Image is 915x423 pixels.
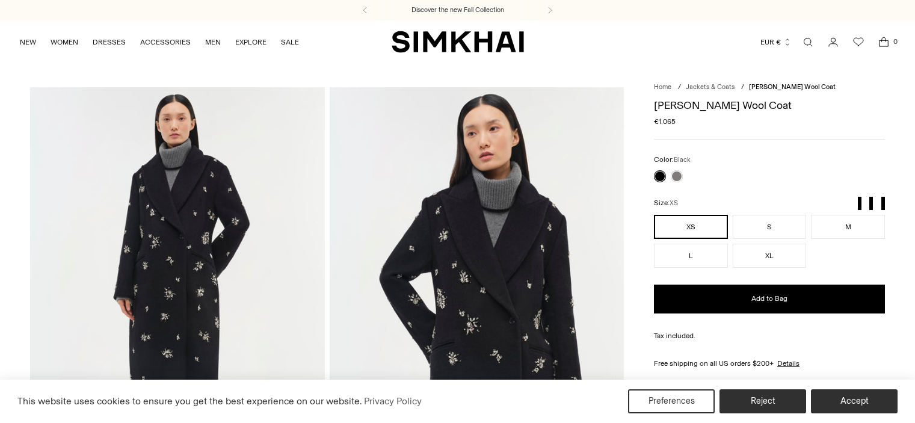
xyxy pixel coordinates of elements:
button: Reject [719,389,806,413]
div: / [741,82,744,93]
h1: [PERSON_NAME] Wool Coat [654,100,885,111]
div: Tax included. [654,330,885,341]
a: SALE [281,29,299,55]
span: €1.065 [654,116,676,127]
span: 0 [890,36,901,47]
span: XS [670,199,678,207]
button: XS [654,215,728,239]
button: L [654,244,728,268]
a: DRESSES [93,29,126,55]
a: Discover the new Fall Collection [411,5,504,15]
a: WOMEN [51,29,78,55]
a: Wishlist [846,30,870,54]
a: Jackets & Coats [686,83,735,91]
a: MEN [205,29,221,55]
button: Accept [811,389,898,413]
a: Open cart modal [872,30,896,54]
nav: breadcrumbs [654,82,885,93]
div: Free shipping on all US orders $200+ [654,358,885,369]
button: XL [733,244,807,268]
a: ACCESSORIES [140,29,191,55]
a: EXPLORE [235,29,266,55]
span: This website uses cookies to ensure you get the best experience on our website. [17,395,362,407]
button: EUR € [760,29,792,55]
a: Details [777,358,799,369]
span: Black [674,156,691,164]
a: Open search modal [796,30,820,54]
a: Home [654,83,671,91]
button: Add to Bag [654,285,885,313]
label: Size: [654,197,678,209]
span: [PERSON_NAME] Wool Coat [749,83,836,91]
label: Color: [654,154,691,165]
div: / [678,82,681,93]
button: Preferences [628,389,715,413]
span: Add to Bag [751,294,787,304]
a: Privacy Policy (opens in a new tab) [362,392,424,410]
button: S [733,215,807,239]
a: Go to the account page [821,30,845,54]
button: M [811,215,885,239]
a: NEW [20,29,36,55]
a: SIMKHAI [392,30,524,54]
